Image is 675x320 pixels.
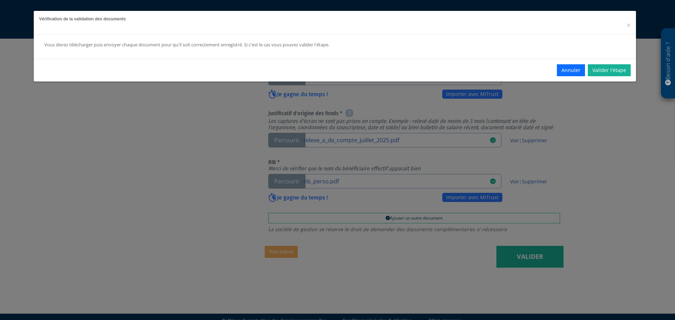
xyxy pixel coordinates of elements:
[626,21,631,29] button: Close
[626,20,631,30] span: ×
[44,41,509,48] div: Vous devez télécharger puis envoyer chaque document pour qu'il soit correctement enregistré. Si c...
[664,32,672,95] p: Besoin d'aide ?
[557,64,585,76] button: Annuler
[39,16,631,22] h5: Vérification de la validation des documents
[588,64,631,76] a: Valider l'étape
